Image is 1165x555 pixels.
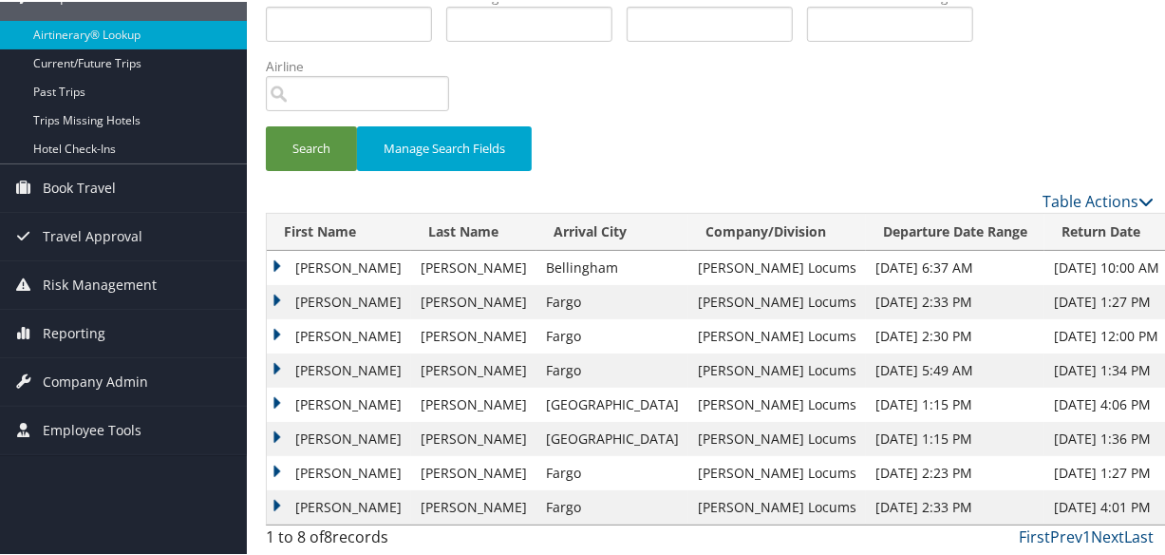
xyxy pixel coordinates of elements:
[866,352,1044,386] td: [DATE] 5:49 AM
[536,352,688,386] td: Fargo
[357,124,532,169] button: Manage Search Fields
[688,283,866,317] td: [PERSON_NAME] Locums
[866,420,1044,454] td: [DATE] 1:15 PM
[1091,525,1124,545] a: Next
[536,420,688,454] td: [GEOGRAPHIC_DATA]
[411,317,536,352] td: [PERSON_NAME]
[866,488,1044,523] td: [DATE] 2:33 PM
[43,405,141,452] span: Employee Tools
[324,525,332,545] span: 8
[866,454,1044,488] td: [DATE] 2:23 PM
[688,488,866,523] td: [PERSON_NAME] Locums
[688,212,866,249] th: Company/Division
[267,212,411,249] th: First Name: activate to sort column ascending
[536,454,688,488] td: Fargo
[866,212,1044,249] th: Departure Date Range: activate to sort column ascending
[866,386,1044,420] td: [DATE] 1:15 PM
[43,259,157,307] span: Risk Management
[411,249,536,283] td: [PERSON_NAME]
[536,488,688,523] td: Fargo
[688,249,866,283] td: [PERSON_NAME] Locums
[866,249,1044,283] td: [DATE] 6:37 AM
[411,420,536,454] td: [PERSON_NAME]
[267,488,411,523] td: [PERSON_NAME]
[536,283,688,317] td: Fargo
[267,386,411,420] td: [PERSON_NAME]
[266,55,463,74] label: Airline
[267,420,411,454] td: [PERSON_NAME]
[688,420,866,454] td: [PERSON_NAME] Locums
[43,356,148,404] span: Company Admin
[688,352,866,386] td: [PERSON_NAME] Locums
[688,386,866,420] td: [PERSON_NAME] Locums
[267,249,411,283] td: [PERSON_NAME]
[267,352,411,386] td: [PERSON_NAME]
[411,212,536,249] th: Last Name: activate to sort column ascending
[43,163,116,210] span: Book Travel
[536,212,688,249] th: Arrival City: activate to sort column ascending
[866,317,1044,352] td: [DATE] 2:30 PM
[688,317,866,352] td: [PERSON_NAME] Locums
[411,386,536,420] td: [PERSON_NAME]
[1124,525,1154,545] a: Last
[1019,525,1050,545] a: First
[536,249,688,283] td: Bellingham
[411,454,536,488] td: [PERSON_NAME]
[43,211,142,258] span: Travel Approval
[411,352,536,386] td: [PERSON_NAME]
[536,386,688,420] td: [GEOGRAPHIC_DATA]
[411,488,536,523] td: [PERSON_NAME]
[267,283,411,317] td: [PERSON_NAME]
[411,283,536,317] td: [PERSON_NAME]
[266,124,357,169] button: Search
[536,317,688,352] td: Fargo
[1043,189,1154,210] a: Table Actions
[688,454,866,488] td: [PERSON_NAME] Locums
[267,454,411,488] td: [PERSON_NAME]
[43,308,105,355] span: Reporting
[267,317,411,352] td: [PERSON_NAME]
[1050,525,1082,545] a: Prev
[866,283,1044,317] td: [DATE] 2:33 PM
[1082,525,1091,545] a: 1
